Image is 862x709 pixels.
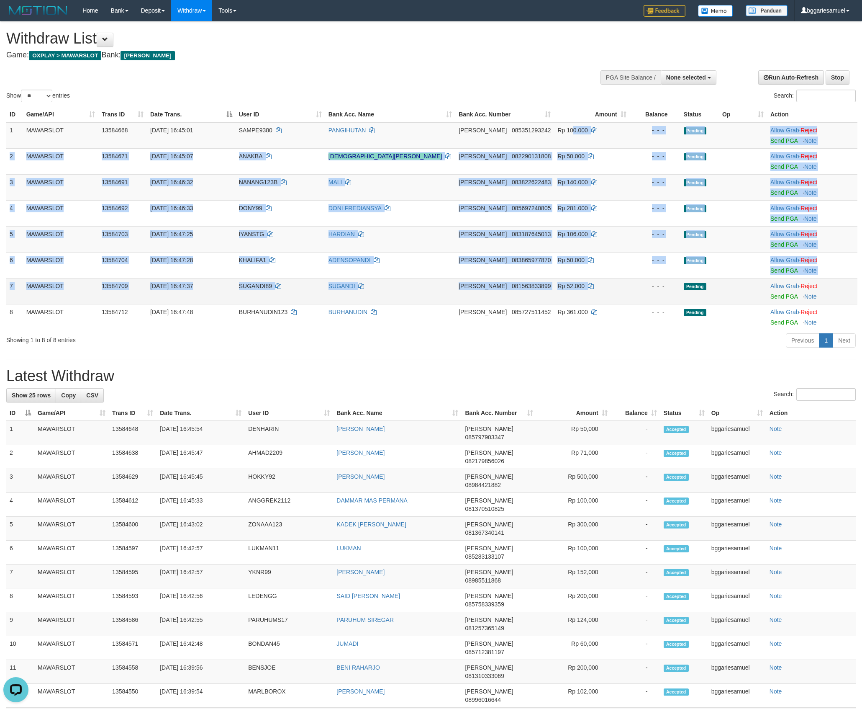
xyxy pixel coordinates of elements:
[465,482,501,488] span: Copy 08984421882 to clipboard
[328,205,382,211] a: DONI FREDIANSYA
[245,421,333,445] td: DENHARIN
[536,405,611,421] th: Amount: activate to sort column ascending
[633,152,677,160] div: - - -
[766,405,856,421] th: Action
[336,616,394,623] a: PARUHUM SIREGAR
[465,569,513,575] span: [PERSON_NAME]
[770,215,798,222] a: Send PGA
[6,588,34,612] td: 8
[536,588,611,612] td: Rp 200,000
[150,205,193,211] span: [DATE] 16:46:33
[34,517,109,541] td: MAWARSLOT
[796,90,856,102] input: Search:
[109,517,156,541] td: 13584600
[800,309,817,315] a: Reject
[770,293,798,300] a: Send PGA
[758,70,824,85] a: Run Auto-Refresh
[774,388,856,401] label: Search:
[6,469,34,493] td: 3
[719,107,767,122] th: Op: activate to sort column ascending
[684,127,706,134] span: Pending
[34,421,109,445] td: MAWARSLOT
[147,107,236,122] th: Date Trans.: activate to sort column descending
[770,189,798,196] a: Send PGA
[109,445,156,469] td: 13584638
[3,3,28,28] button: Open LiveChat chat widget
[557,153,585,160] span: Rp 50.000
[328,127,366,134] a: PANGIHUTAN
[800,179,817,186] a: Reject
[245,493,333,517] td: ANGGREK2112
[770,425,782,432] a: Note
[23,226,99,252] td: MAWARSLOT
[770,205,799,211] a: Allow Grab
[786,333,819,348] a: Previous
[770,205,800,211] span: ·
[804,163,817,170] a: Note
[459,179,507,186] span: [PERSON_NAME]
[611,405,660,421] th: Balance: activate to sort column ascending
[664,569,689,576] span: Accepted
[708,469,766,493] td: bggariesamuel
[633,178,677,186] div: - - -
[770,137,798,144] a: Send PGA
[536,445,611,469] td: Rp 71,000
[336,569,385,575] a: [PERSON_NAME]
[664,498,689,505] span: Accepted
[804,319,817,326] a: Note
[770,179,800,186] span: ·
[512,179,551,186] span: Copy 083822622483 to clipboard
[23,252,99,278] td: MAWARSLOT
[150,127,193,134] span: [DATE] 16:45:01
[156,445,245,469] td: [DATE] 16:45:47
[150,283,193,289] span: [DATE] 16:47:37
[708,445,766,469] td: bggariesamuel
[633,126,677,134] div: - - -
[770,309,799,315] a: Allow Grab
[239,153,262,160] span: ANAKBA
[239,309,288,315] span: BURHANUDIN123
[239,231,264,237] span: IYANSTG
[770,473,782,480] a: Note
[661,70,716,85] button: None selected
[336,473,385,480] a: [PERSON_NAME]
[680,107,719,122] th: Status
[770,545,782,552] a: Note
[819,333,833,348] a: 1
[708,588,766,612] td: bggariesamuel
[465,449,513,456] span: [PERSON_NAME]
[23,107,99,122] th: Game/API: activate to sort column ascending
[536,541,611,565] td: Rp 100,000
[6,30,566,47] h1: Withdraw List
[23,174,99,200] td: MAWARSLOT
[684,205,706,212] span: Pending
[245,541,333,565] td: LUKMAN11
[708,541,766,565] td: bggariesamuel
[102,257,128,263] span: 13584704
[102,283,128,289] span: 13584709
[633,230,677,238] div: - - -
[245,445,333,469] td: AHMAD2209
[770,319,798,326] a: Send PGA
[833,333,856,348] a: Next
[770,127,800,134] span: ·
[770,593,782,599] a: Note
[630,107,680,122] th: Balance
[156,588,245,612] td: [DATE] 16:42:56
[804,293,817,300] a: Note
[465,434,504,441] span: Copy 085797903347 to clipboard
[325,107,455,122] th: Bank Acc. Name: activate to sort column ascending
[459,283,507,289] span: [PERSON_NAME]
[767,278,857,304] td: ·
[465,505,504,512] span: Copy 081370510825 to clipboard
[684,231,706,238] span: Pending
[512,205,551,211] span: Copy 085697240805 to clipboard
[328,231,355,237] a: HARDIAN
[156,493,245,517] td: [DATE] 16:45:33
[150,179,193,186] span: [DATE] 16:46:32
[6,304,23,330] td: 8
[150,309,193,315] span: [DATE] 16:47:48
[684,179,706,186] span: Pending
[156,405,245,421] th: Date Trans.: activate to sort column ascending
[465,545,513,552] span: [PERSON_NAME]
